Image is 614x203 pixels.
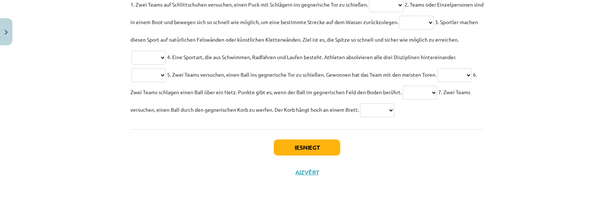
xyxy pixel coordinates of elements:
span: 1. Zwei Teams auf Schlittschuhen versuchen, einen Puck mit Schlägern ins gegnerische Tor zu schie... [130,1,368,8]
span: 5. Zwei Teams versuchen, einen Ball ins gegnerische Tor zu schießen. Gewonnen hat das Team mit de... [167,71,436,78]
button: Iesniegt [274,139,340,156]
span: 4. Eine Sportart, die aus Schwimmen, Radfahren und Laufen besteht. Athleten absolvieren alle drei... [167,54,456,60]
img: icon-close-lesson-0947bae3869378f0d4975bcd49f059093ad1ed9edebbc8119c70593378902aed.svg [5,30,8,35]
button: Aizvērt [293,169,321,176]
